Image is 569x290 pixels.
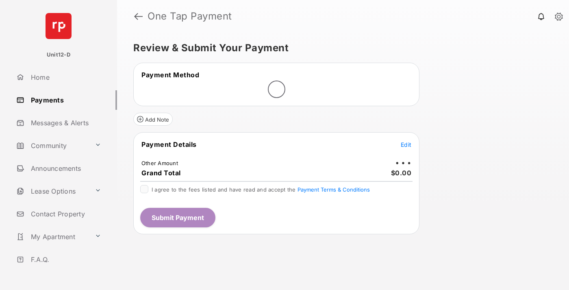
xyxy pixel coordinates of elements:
h5: Review & Submit Your Payment [133,43,546,53]
strong: One Tap Payment [148,11,232,21]
span: Edit [401,141,411,148]
button: Add Note [133,113,173,126]
p: Unit12-D [47,51,70,59]
span: $0.00 [391,169,412,177]
button: I agree to the fees listed and have read and accept the [298,186,370,193]
span: Payment Method [141,71,199,79]
a: My Apartment [13,227,91,246]
a: Announcements [13,159,117,178]
button: Submit Payment [140,208,215,227]
span: I agree to the fees listed and have read and accept the [152,186,370,193]
a: Community [13,136,91,155]
td: Other Amount [141,159,178,167]
button: Edit [401,140,411,148]
span: Grand Total [141,169,181,177]
img: svg+xml;base64,PHN2ZyB4bWxucz0iaHR0cDovL3d3dy53My5vcmcvMjAwMC9zdmciIHdpZHRoPSI2NCIgaGVpZ2h0PSI2NC... [46,13,72,39]
a: Home [13,68,117,87]
a: Messages & Alerts [13,113,117,133]
span: Payment Details [141,140,197,148]
a: Payments [13,90,117,110]
a: Contact Property [13,204,117,224]
a: F.A.Q. [13,250,117,269]
a: Lease Options [13,181,91,201]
